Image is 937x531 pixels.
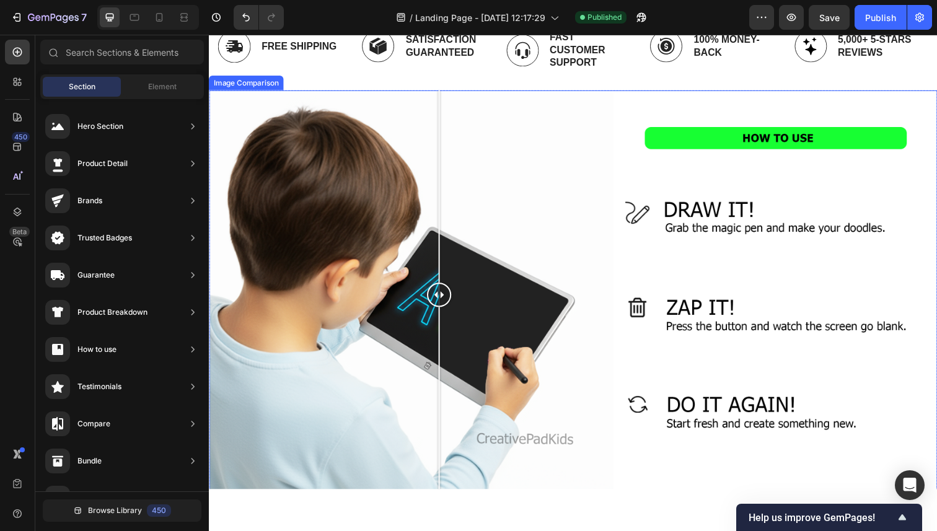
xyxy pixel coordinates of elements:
div: 450 [12,132,30,142]
div: Publish [865,11,896,24]
span: / [410,11,413,24]
div: Trusted Badges [77,232,132,244]
button: 7 [5,5,92,30]
div: Open Intercom Messenger [895,470,925,500]
div: Guarantee [77,269,115,281]
p: Free Shipping [54,7,131,20]
span: Landing Page - [DATE] 12:17:29 [415,11,545,24]
img: gempages_585656991708349275-08c16701-d7db-41cf-b2b9-160e30801f57.svg [304,1,337,33]
div: Beta [9,227,30,237]
div: 450 [147,504,171,517]
span: Help us improve GemPages! [749,512,895,524]
div: Image Comparison [2,45,74,56]
div: Product Breakdown [77,306,147,318]
div: Testimonials [77,380,121,393]
button: Show survey - Help us improve GemPages! [749,510,910,525]
div: How to use [77,343,117,356]
p: 7 [81,10,87,25]
div: Undo/Redo [234,5,284,30]
button: Publish [855,5,907,30]
div: Hero Section [77,120,123,133]
button: Save [809,5,850,30]
span: Element [148,81,177,92]
span: Browse Library [88,505,142,516]
div: Bundle [77,455,102,467]
span: Section [69,81,95,92]
span: Save [819,12,840,23]
span: Published [587,12,622,23]
div: Product Detail [77,157,128,170]
input: Search Sections & Elements [40,40,204,64]
div: Brands [77,195,102,207]
button: Browse Library450 [43,499,201,522]
div: Compare [77,418,110,430]
iframe: Design area [209,34,937,489]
